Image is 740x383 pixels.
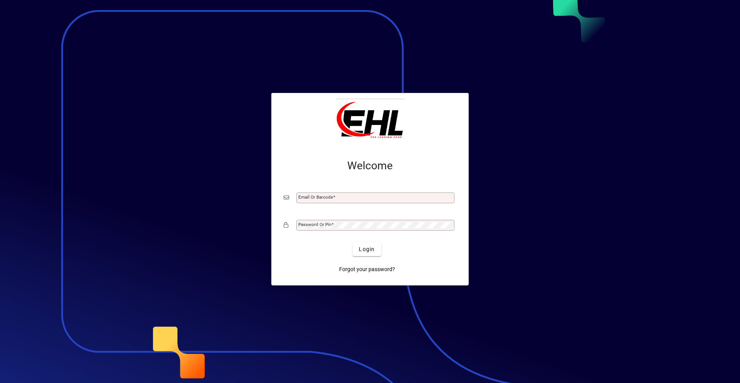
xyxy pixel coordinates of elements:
mat-label: Password or Pin [298,222,331,227]
h2: Welcome [284,159,456,172]
span: Login [359,245,375,253]
button: Login [353,242,381,256]
mat-label: Email or Barcode [298,194,333,200]
span: Forgot your password? [339,265,395,273]
a: Forgot your password? [336,262,398,276]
